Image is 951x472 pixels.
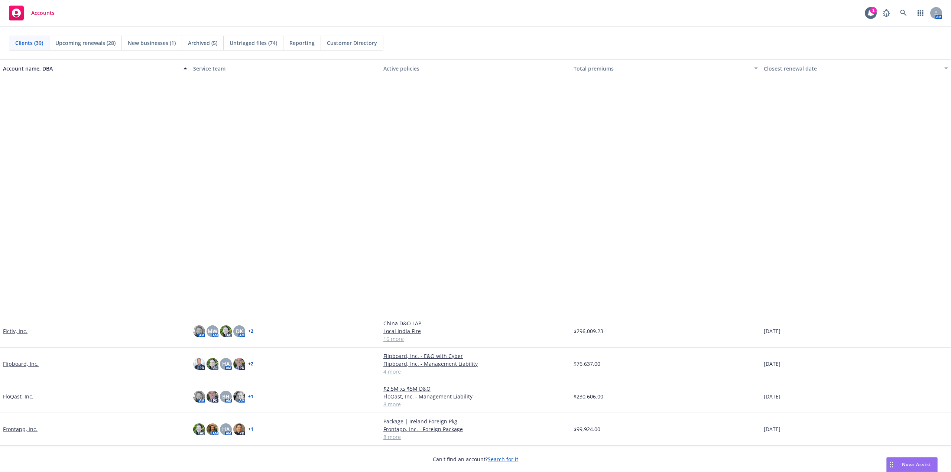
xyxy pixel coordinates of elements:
span: Archived (5) [188,39,217,47]
div: Closest renewal date [764,65,940,72]
img: photo [207,423,218,435]
div: Drag to move [887,458,896,472]
span: Clients (39) [15,39,43,47]
span: Upcoming renewals (28) [55,39,116,47]
div: Service team [193,65,377,72]
a: Frontapp, Inc. - Foreign Package [383,425,568,433]
a: Search [896,6,911,20]
a: Fictiv, Inc. [3,327,27,335]
a: Search for it [488,456,518,463]
span: Reporting [289,39,315,47]
a: $2.5M xs $5M D&O [383,385,568,393]
div: Total premiums [574,65,750,72]
a: Switch app [913,6,928,20]
a: 8 more [383,433,568,441]
img: photo [220,325,232,337]
span: New businesses (1) [128,39,176,47]
span: Accounts [31,10,55,16]
a: Flipboard, Inc. [3,360,39,368]
a: Package | Ireland Foreign Pkg. [383,417,568,425]
span: [DATE] [764,360,780,368]
img: photo [193,391,205,403]
div: 1 [870,7,877,14]
span: $76,637.00 [574,360,600,368]
a: + 2 [248,362,253,366]
a: 8 more [383,400,568,408]
button: Service team [190,59,380,77]
a: + 2 [248,329,253,333]
img: photo [233,358,245,370]
span: $296,009.23 [574,327,603,335]
button: Total premiums [571,59,761,77]
img: photo [193,358,205,370]
img: photo [233,423,245,435]
a: Flipboard, Inc. - Management Liability [383,360,568,368]
span: Untriaged files (74) [230,39,277,47]
button: Closest renewal date [761,59,951,77]
span: [DATE] [764,393,780,400]
div: Active policies [383,65,568,72]
span: [DATE] [764,425,780,433]
a: + 1 [248,427,253,432]
div: Account name, DBA [3,65,179,72]
span: BH [222,393,230,400]
span: Can't find an account? [433,455,518,463]
a: FloQast, Inc. - Management Liability [383,393,568,400]
span: $99,924.00 [574,425,600,433]
span: Customer Directory [327,39,377,47]
img: photo [193,423,205,435]
span: [DATE] [764,327,780,335]
img: photo [233,391,245,403]
a: Accounts [6,3,58,23]
a: + 1 [248,394,253,399]
a: 16 more [383,335,568,343]
span: HA [222,425,230,433]
span: DK [236,327,243,335]
span: HA [222,360,230,368]
a: FloQast, Inc. [3,393,33,400]
img: photo [207,391,218,403]
a: Local India Fire [383,327,568,335]
a: 4 more [383,368,568,375]
a: Frontapp, Inc. [3,425,38,433]
button: Nova Assist [886,457,938,472]
img: photo [207,358,218,370]
a: China D&O LAP [383,319,568,327]
a: Flipboard, Inc. - E&O with Cyber [383,352,568,360]
span: $230,606.00 [574,393,603,400]
a: Report a Bug [879,6,894,20]
img: photo [193,325,205,337]
span: MW [208,327,217,335]
button: Active policies [380,59,571,77]
span: Nova Assist [902,461,931,468]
